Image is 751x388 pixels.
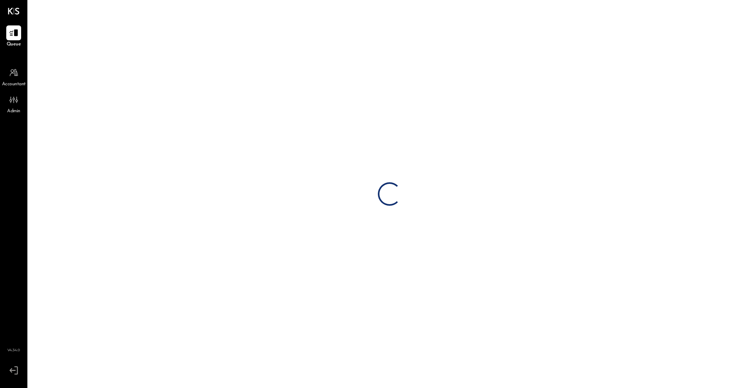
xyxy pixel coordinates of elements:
span: Accountant [2,81,26,88]
a: Queue [0,25,27,48]
a: Admin [0,92,27,115]
span: Admin [7,108,20,115]
span: Queue [7,41,21,48]
a: Accountant [0,65,27,88]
